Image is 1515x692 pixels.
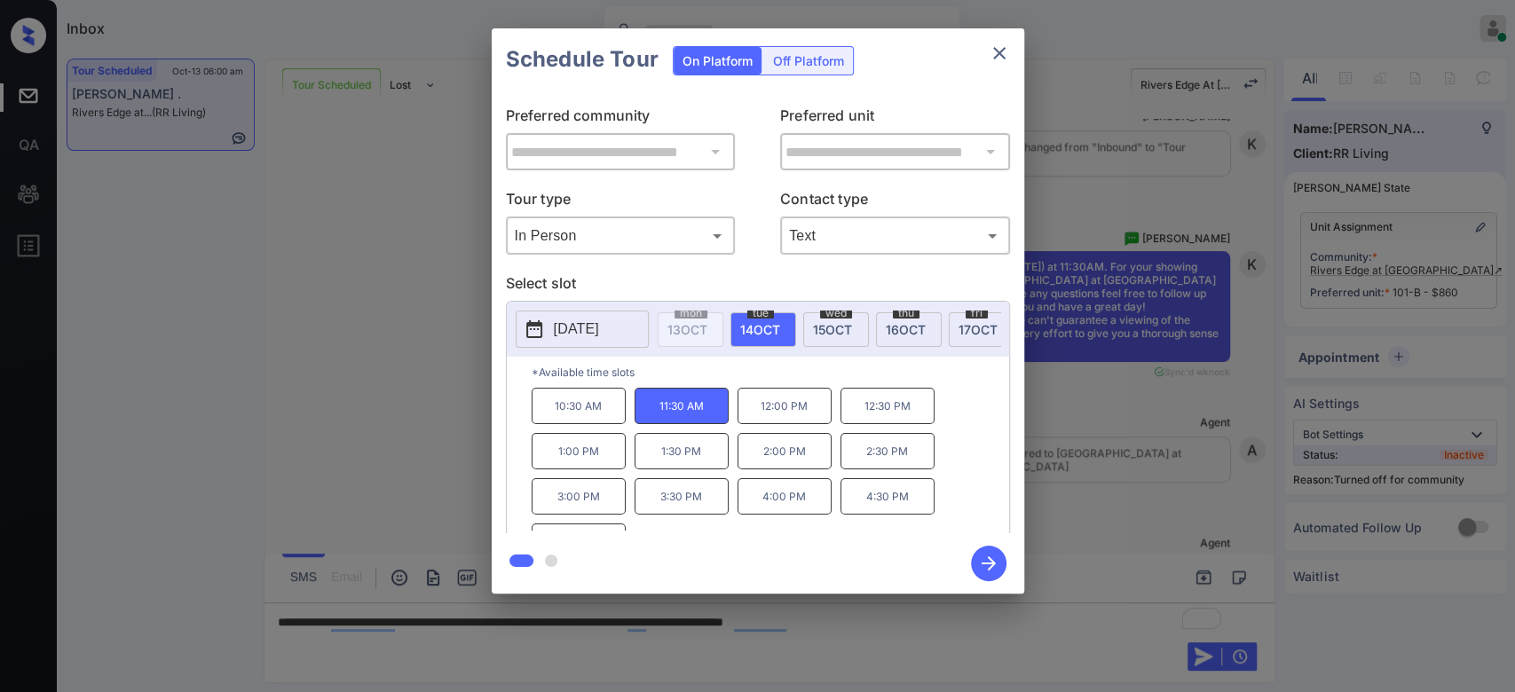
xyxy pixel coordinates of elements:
[738,433,832,469] p: 2:00 PM
[532,523,626,560] p: 5:00 PM
[893,308,919,318] span: thu
[635,433,729,469] p: 1:30 PM
[532,357,1009,388] p: *Available time slots
[516,311,649,348] button: [DATE]
[949,312,1014,347] div: date-select
[506,105,736,133] p: Preferred community
[730,312,796,347] div: date-select
[635,388,729,424] p: 11:30 AM
[876,312,942,347] div: date-select
[532,433,626,469] p: 1:00 PM
[532,388,626,424] p: 10:30 AM
[813,322,852,337] span: 15 OCT
[886,322,926,337] span: 16 OCT
[785,221,1006,250] div: Text
[840,478,935,515] p: 4:30 PM
[780,188,1010,216] p: Contact type
[510,221,731,250] div: In Person
[738,388,832,424] p: 12:00 PM
[506,188,736,216] p: Tour type
[635,478,729,515] p: 3:30 PM
[764,47,853,75] div: Off Platform
[840,388,935,424] p: 12:30 PM
[738,478,832,515] p: 4:00 PM
[554,318,599,340] p: [DATE]
[747,308,774,318] span: tue
[820,308,852,318] span: wed
[532,478,626,515] p: 3:00 PM
[803,312,869,347] div: date-select
[492,28,673,90] h2: Schedule Tour
[740,322,780,337] span: 14 OCT
[780,105,1010,133] p: Preferred unit
[840,433,935,469] p: 2:30 PM
[674,47,761,75] div: On Platform
[966,308,988,318] span: fri
[982,35,1017,71] button: close
[506,272,1010,301] p: Select slot
[960,540,1017,586] button: btn-next
[959,322,998,337] span: 17 OCT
